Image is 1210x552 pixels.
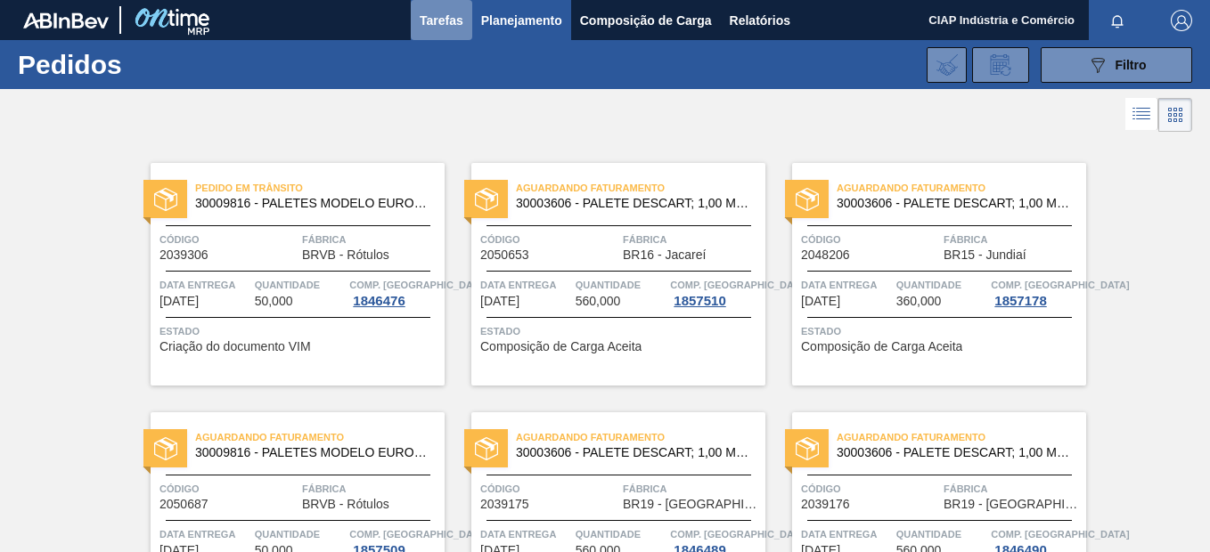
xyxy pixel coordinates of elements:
[159,340,311,353] span: Criação do documento VIM
[195,446,430,459] span: 30009816 - PALLETS MODELO EUROPEO EXPO (UK) FUMIGAD
[623,480,761,498] span: Fábrica
[991,525,1129,543] span: Comp. Carga
[670,294,729,308] div: 1857510
[944,498,1082,511] span: BR19 - Nova Rio
[480,295,519,308] span: 16/10/2025
[623,498,761,511] span: BR19 - Nova Rio
[481,10,562,31] span: Planejamento
[801,322,1082,340] span: Status
[159,480,298,498] span: Código
[623,231,761,248] span: Fábrica
[420,10,463,31] span: Tarefas
[159,322,440,340] span: Status
[1125,98,1158,132] div: Visão em Lista
[1171,10,1192,31] img: Logout
[302,480,440,498] span: Fábrica
[302,231,440,248] span: Fábrica
[991,294,1050,308] div: 1857178
[302,498,389,511] span: BRVB - Rótulos
[944,248,1026,262] span: BR15 - Jundiaí
[516,197,751,210] span: 30003606 - PALETE DESCART;1,00 M;1,20 M;0,14 M;.;MA
[349,276,487,294] span: Comp. Carga
[972,47,1029,83] div: Solicitação de Revisão de Pedidos
[1089,8,1146,33] button: Notificações
[623,248,706,262] span: BR16 - Jacareí
[480,340,642,353] span: Composição de Carga Aceita
[801,525,892,543] span: Data Entrega
[801,498,850,511] span: 2039176
[475,188,498,211] img: estado
[159,498,208,511] span: 2050687
[480,276,571,294] span: Data Entrega
[944,480,1082,498] span: Fábrica
[991,276,1082,308] a: Comp. [GEOGRAPHIC_DATA]1857178
[576,525,666,543] span: Quantidade
[991,276,1129,294] span: Comp. Carga
[1041,47,1192,83] button: Filtro
[1158,98,1192,132] div: Visão em Cards
[159,276,250,294] span: Data Entrega
[801,231,939,248] span: Código
[516,446,751,459] span: 30003606 - PALETE DESCART;1,00 M;1,20 M;0,14 M;.;MA
[801,276,892,294] span: Data Entrega
[159,525,250,543] span: Data Entrega
[480,231,618,248] span: Código
[837,179,1086,197] span: Aguardando Faturamento
[159,231,298,248] span: Código
[896,276,987,294] span: Quantidade
[480,322,761,340] span: Status
[1116,58,1147,72] span: Filtro
[23,12,109,28] img: TNhmsLtSVTkK8tSr43FrP2fwEKptu5GPRR3wAAAABJRU5ErkJggg==
[516,179,765,197] span: Aguardando Faturamento
[837,446,1072,459] span: 30003606 - PALETE DESCART;1,00 M;1,20 M;0,14 M;.;MA
[576,295,621,308] span: 560,000
[255,525,346,543] span: Quantidade
[801,480,939,498] span: Código
[159,295,199,308] span: 09/10/2025
[480,498,529,511] span: 2039175
[670,525,808,543] span: Comp. Carga
[154,188,177,211] img: estado
[944,231,1082,248] span: Fábrica
[255,276,346,294] span: Quantidade
[480,480,618,498] span: Código
[576,276,666,294] span: Quantidade
[195,428,445,446] span: Aguardando Faturamento
[580,10,712,31] span: Composição de Carga
[801,248,850,262] span: 2048206
[670,276,808,294] span: Comp. Carga
[796,437,819,460] img: estado
[255,295,293,308] span: 50,000
[480,248,529,262] span: 2050653
[837,197,1072,210] span: 30003606 - PALETE DESCART;1,00 M;1,20 M;0,14 M;.;MA
[927,47,967,83] div: Importar Negociações dos Pedidos
[18,54,267,75] h1: Pedidos
[837,428,1086,446] span: Aguardando Faturamento
[159,248,208,262] span: 2039306
[670,276,761,308] a: Comp. [GEOGRAPHIC_DATA]1857510
[195,179,445,197] span: Pedido em Trânsito
[730,10,790,31] span: Relatórios
[765,163,1086,386] a: estadoAguardando Faturamento30003606 - PALETE DESCART; 1,00 M;1,20 M;0,14 M;.; MAMÃCódigo2048206F...
[445,163,765,386] a: estadoAguardando Faturamento30003606 - PALETE DESCART; 1,00 M;1,20 M;0,14 M;.; MAMÃCódigo2050653F...
[801,340,962,353] span: Composição de Carga Aceita
[480,525,571,543] span: Data Entrega
[124,163,445,386] a: estadoPedido em Trânsito30009816 - PALETES MODELO EUROPEO EXPO ([GEOGRAPHIC_DATA]) FUMIGADCódigo2...
[349,294,408,308] div: 1846476
[896,525,987,543] span: Quantidade
[475,437,498,460] img: estado
[349,276,440,308] a: Comp. [GEOGRAPHIC_DATA]1846476
[302,248,389,262] span: BRVB - Rótulos
[195,197,430,210] span: 30009816 - PALLETS MODELO EUROPEO EXPO (UK) FUMIGAD
[516,428,765,446] span: Aguardando Faturamento
[154,437,177,460] img: estado
[349,525,487,543] span: Comp. Carga
[796,188,819,211] img: estado
[801,295,840,308] span: 17/10/2025
[896,295,942,308] span: 360,000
